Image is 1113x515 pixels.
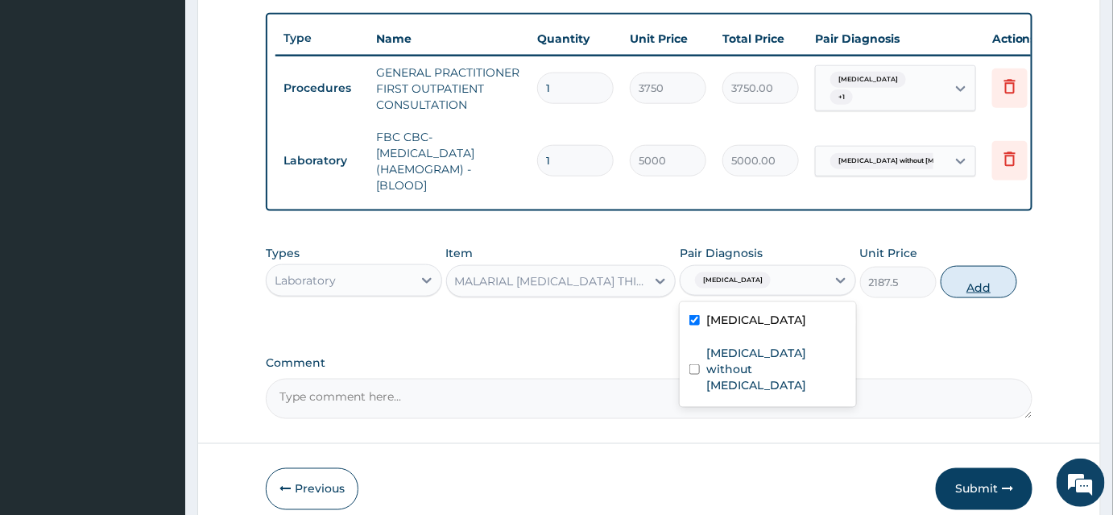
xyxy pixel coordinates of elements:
button: Previous [266,468,358,510]
span: [MEDICAL_DATA] without [MEDICAL_DATA] [830,153,993,169]
span: + 1 [830,89,853,106]
div: MALARIAL [MEDICAL_DATA] THICK AND THIN FILMS - [BLOOD] [455,273,648,289]
td: Laboratory [275,146,368,176]
th: Name [368,23,529,55]
th: Total Price [714,23,807,55]
label: Types [266,247,300,260]
th: Quantity [529,23,622,55]
td: Procedures [275,73,368,103]
label: Comment [266,356,1032,370]
textarea: Type your message and hit 'Enter' [8,343,307,400]
button: Add [941,266,1017,298]
th: Unit Price [622,23,714,55]
label: [MEDICAL_DATA] [706,312,806,328]
label: Pair Diagnosis [680,245,763,261]
span: [MEDICAL_DATA] [830,72,906,88]
div: Minimize live chat window [264,8,303,47]
div: Laboratory [275,272,336,289]
button: Submit [936,468,1032,510]
span: We're online! [93,155,222,318]
label: Item [446,245,474,261]
td: FBC CBC-[MEDICAL_DATA] (HAEMOGRAM) - [BLOOD] [368,121,529,201]
td: GENERAL PRACTITIONER FIRST OUTPATIENT CONSULTATION [368,56,529,121]
th: Type [275,23,368,53]
img: d_794563401_company_1708531726252_794563401 [30,81,65,121]
th: Pair Diagnosis [807,23,984,55]
th: Actions [984,23,1065,55]
span: [MEDICAL_DATA] [695,272,771,289]
div: Chat with us now [84,90,271,111]
label: Unit Price [860,245,918,261]
label: [MEDICAL_DATA] without [MEDICAL_DATA] [706,345,846,393]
